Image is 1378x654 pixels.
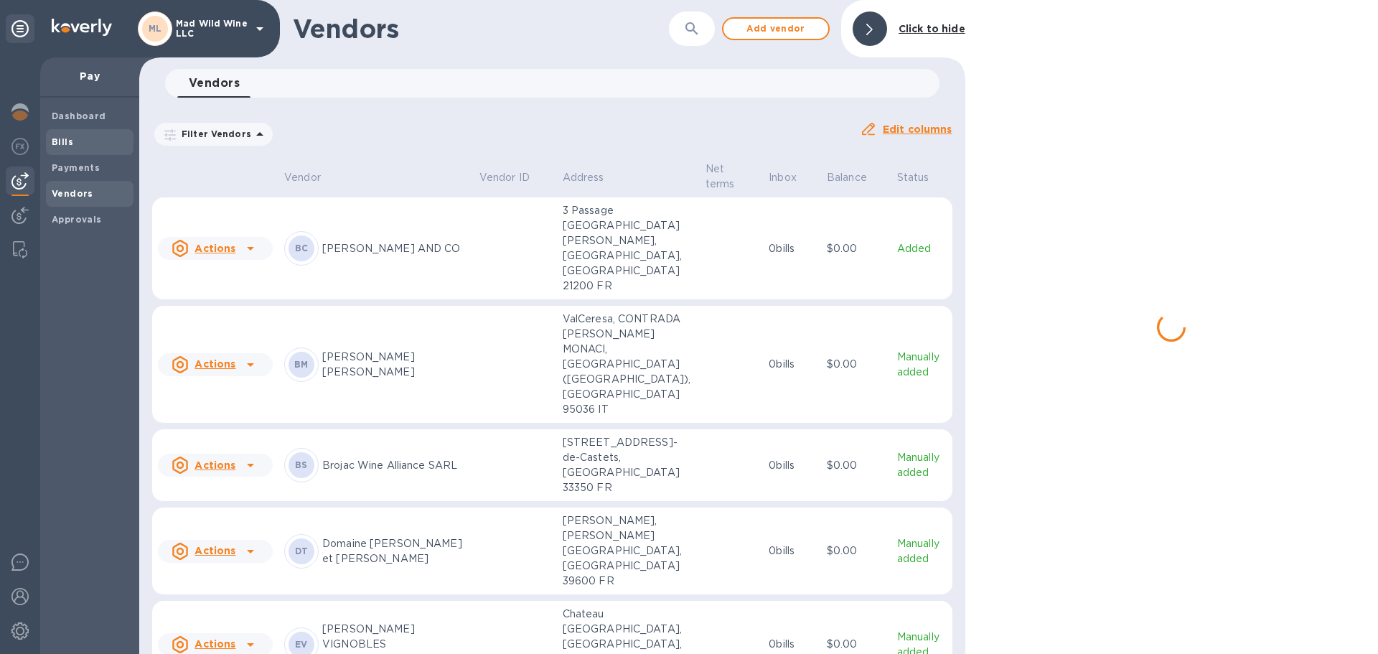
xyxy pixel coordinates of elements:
p: Added [897,241,947,256]
p: Inbox [769,170,797,185]
b: BC [295,243,309,253]
p: 0 bills [769,543,815,559]
img: Logo [52,19,112,36]
p: 0 bills [769,241,815,256]
div: Unpin categories [6,14,34,43]
p: Vendor [284,170,321,185]
span: Inbox [769,170,815,185]
span: Vendor ID [479,170,548,185]
b: Payments [52,162,100,173]
p: $0.00 [827,543,886,559]
b: Approvals [52,214,102,225]
u: Actions [194,358,235,370]
b: Click to hide [899,23,965,34]
b: EV [295,639,308,650]
p: ValCeresa, CONTRADA [PERSON_NAME] MONACI, [GEOGRAPHIC_DATA] ([GEOGRAPHIC_DATA]), [GEOGRAPHIC_DATA... [563,312,694,417]
p: Manually added [897,450,947,480]
p: Manually added [897,536,947,566]
u: Edit columns [883,123,952,135]
p: Manually added [897,350,947,380]
b: BS [295,459,308,470]
p: $0.00 [827,458,886,473]
img: Foreign exchange [11,138,29,155]
span: Vendors [189,73,240,93]
u: Actions [194,545,235,556]
p: [PERSON_NAME] [PERSON_NAME] [322,350,468,380]
p: $0.00 [827,637,886,652]
b: Bills [52,136,73,147]
p: Pay [52,69,128,83]
span: Balance [827,170,886,185]
b: BM [294,359,309,370]
p: 0 bills [769,637,815,652]
span: Vendor [284,170,339,185]
u: Actions [194,638,235,650]
p: 3 Passage [GEOGRAPHIC_DATA][PERSON_NAME], [GEOGRAPHIC_DATA], [GEOGRAPHIC_DATA] 21200 FR [563,203,694,294]
p: Balance [827,170,867,185]
p: Status [897,170,929,185]
p: [PERSON_NAME] AND CO [322,241,468,256]
button: Add vendor [722,17,830,40]
p: $0.00 [827,241,886,256]
span: Address [563,170,623,185]
b: Dashboard [52,111,106,121]
p: Net terms [706,162,739,192]
span: Add vendor [735,20,817,37]
p: 0 bills [769,458,815,473]
p: Address [563,170,604,185]
p: Domaine [PERSON_NAME] et [PERSON_NAME] [322,536,468,566]
p: Vendor ID [479,170,530,185]
p: [STREET_ADDRESS]-de-Castets, [GEOGRAPHIC_DATA] 33350 FR [563,435,694,495]
p: $0.00 [827,357,886,372]
h1: Vendors [293,14,630,44]
p: Mad Wild Wine LLC [176,19,248,39]
p: Brojac Wine Alliance SARL [322,458,468,473]
p: 0 bills [769,357,815,372]
u: Actions [194,243,235,254]
p: Filter Vendors [176,128,251,140]
span: Net terms [706,162,758,192]
b: ML [149,23,162,34]
b: DT [295,546,309,556]
u: Actions [194,459,235,471]
p: [PERSON_NAME], [PERSON_NAME][GEOGRAPHIC_DATA], [GEOGRAPHIC_DATA] 39600 FR [563,513,694,589]
b: Vendors [52,188,93,199]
